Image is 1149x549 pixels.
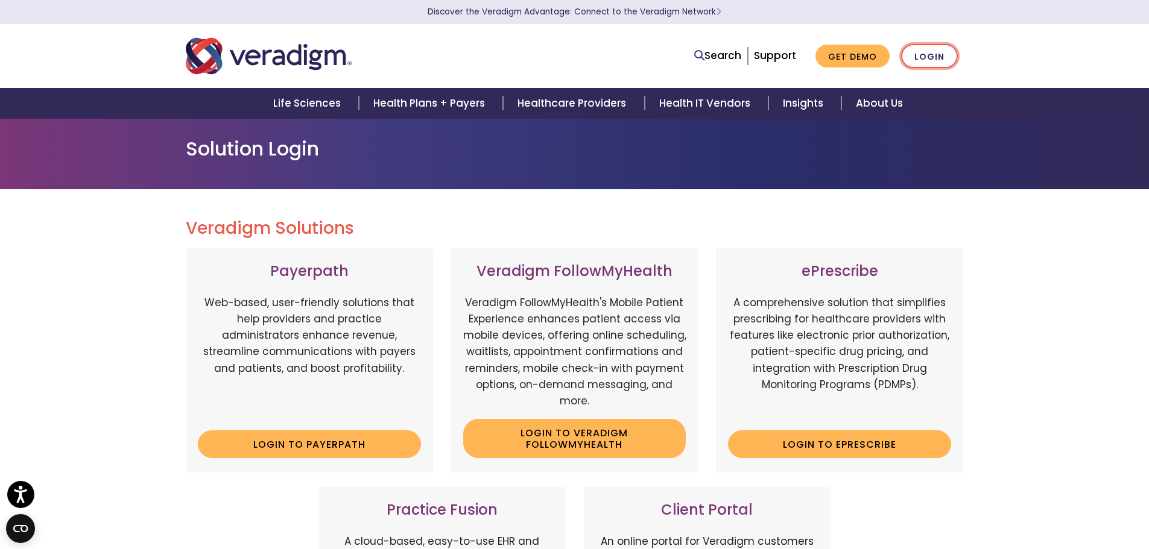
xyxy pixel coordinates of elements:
[463,263,686,280] h3: Veradigm FollowMyHealth
[815,45,890,68] a: Get Demo
[716,6,721,17] span: Learn More
[198,430,421,458] a: Login to Payerpath
[6,514,35,543] button: Open CMP widget
[463,419,686,458] a: Login to Veradigm FollowMyHealth
[186,218,964,239] h2: Veradigm Solutions
[186,137,964,160] h1: Solution Login
[694,48,741,64] a: Search
[728,430,951,458] a: Login to ePrescribe
[359,88,503,119] a: Health Plans + Payers
[463,295,686,409] p: Veradigm FollowMyHealth's Mobile Patient Experience enhances patient access via mobile devices, o...
[198,295,421,421] p: Web-based, user-friendly solutions that help providers and practice administrators enhance revenu...
[728,263,951,280] h3: ePrescribe
[728,295,951,421] p: A comprehensive solution that simplifies prescribing for healthcare providers with features like ...
[841,88,917,119] a: About Us
[331,501,554,519] h3: Practice Fusion
[768,88,841,119] a: Insights
[754,48,796,63] a: Support
[645,88,768,119] a: Health IT Vendors
[503,88,644,119] a: Healthcare Providers
[596,501,819,519] h3: Client Portal
[259,88,359,119] a: Life Sciences
[428,6,721,17] a: Discover the Veradigm Advantage: Connect to the Veradigm NetworkLearn More
[186,36,352,76] img: Veradigm logo
[198,263,421,280] h3: Payerpath
[901,44,958,69] a: Login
